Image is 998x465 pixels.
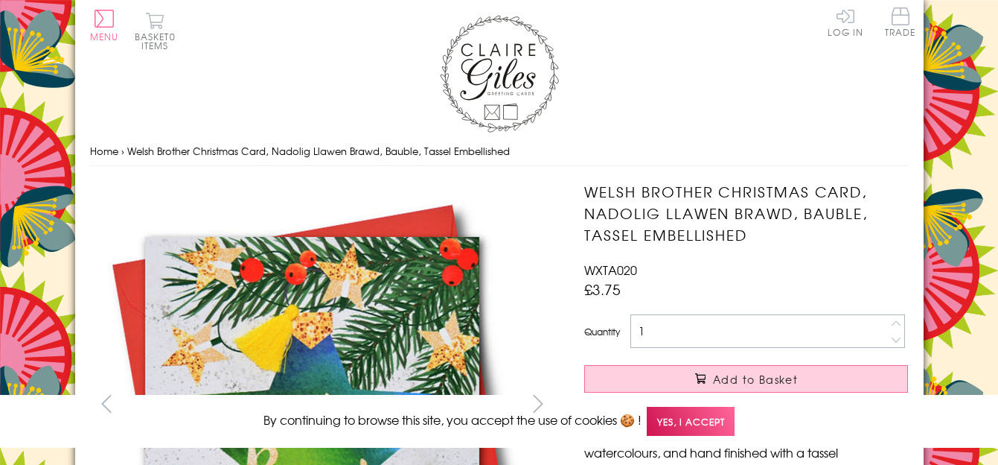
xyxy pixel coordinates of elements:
[90,136,909,167] nav: breadcrumbs
[828,7,863,37] a: Log In
[90,30,119,43] span: Menu
[127,144,510,158] span: Welsh Brother Christmas Card, Nadolig Llawen Brawd, Bauble, Tassel Embellished
[885,7,916,39] a: Trade
[584,325,620,338] label: Quantity
[584,261,637,279] span: WXTA020
[440,15,559,133] img: Claire Giles Greetings Cards
[584,365,908,393] button: Add to Basket
[584,181,908,245] h1: Welsh Brother Christmas Card, Nadolig Llawen Brawd, Bauble, Tassel Embellished
[141,30,176,52] span: 0 items
[121,144,124,158] span: ›
[90,387,124,420] button: prev
[885,7,916,37] span: Trade
[90,10,119,41] button: Menu
[713,372,798,387] span: Add to Basket
[135,12,176,50] button: Basket0 items
[584,279,621,300] span: £3.75
[647,407,735,436] span: Yes, I accept
[90,144,118,158] a: Home
[521,387,554,420] button: next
